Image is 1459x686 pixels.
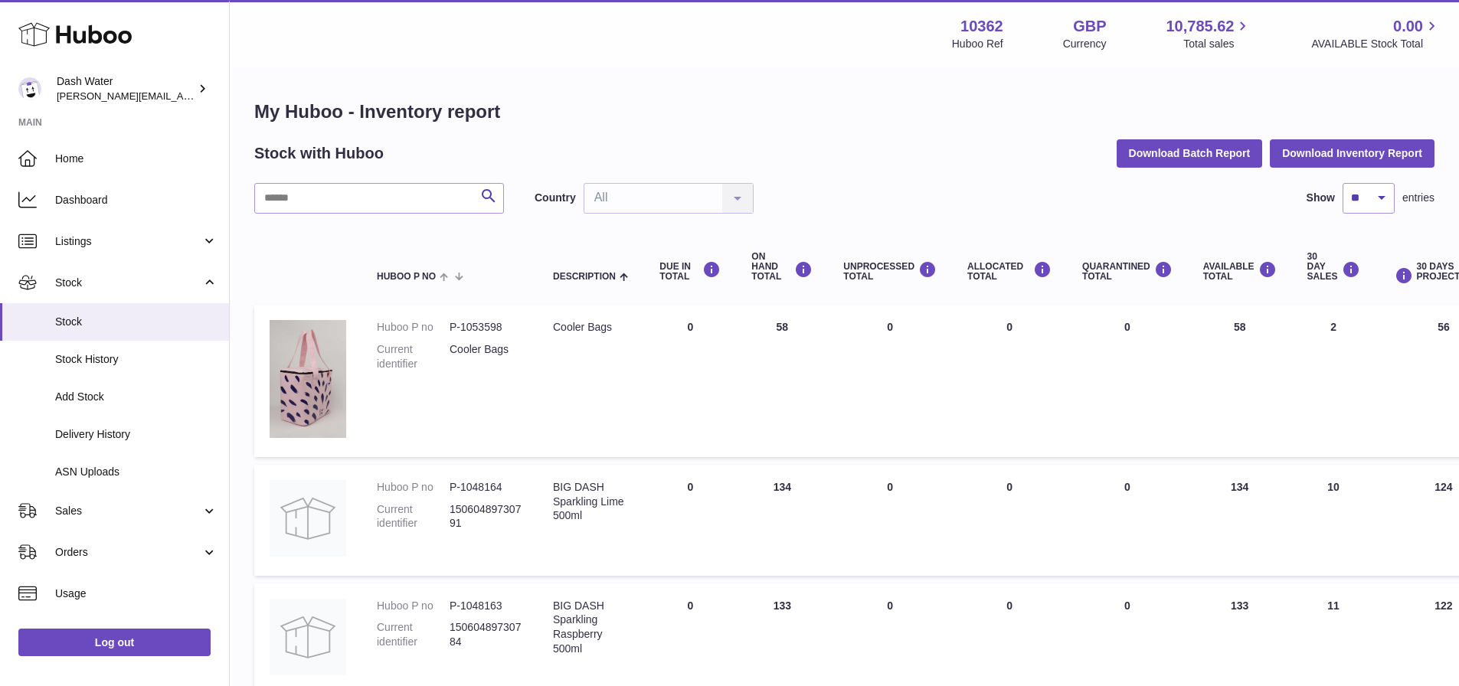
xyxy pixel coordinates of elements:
label: Show [1307,191,1335,205]
div: BIG DASH Sparkling Raspberry 500ml [553,599,629,657]
span: Huboo P no [377,272,436,282]
div: 30 DAY SALES [1307,252,1360,283]
img: product image [270,480,346,557]
div: UNPROCESSED Total [843,261,937,282]
dt: Current identifier [377,342,450,371]
div: BIG DASH Sparkling Lime 500ml [553,480,629,524]
dt: Huboo P no [377,480,450,495]
div: ALLOCATED Total [967,261,1052,282]
div: Currency [1063,37,1107,51]
td: 10 [1292,465,1376,576]
img: james@dash-water.com [18,77,41,100]
label: Country [535,191,576,205]
span: Delivery History [55,427,218,442]
span: Stock History [55,352,218,367]
span: 0.00 [1393,16,1423,37]
dt: Current identifier [377,502,450,531]
a: 0.00 AVAILABLE Stock Total [1311,16,1441,51]
span: 0 [1124,321,1130,333]
button: Download Batch Report [1117,139,1263,167]
span: Dashboard [55,193,218,207]
div: QUARANTINED Total [1082,261,1173,282]
span: Usage [55,586,218,601]
td: 58 [736,305,828,457]
td: 0 [644,305,736,457]
td: 134 [1188,465,1292,576]
td: 2 [1292,305,1376,457]
dt: Huboo P no [377,599,450,613]
td: 0 [828,305,952,457]
span: 0 [1124,481,1130,493]
span: Stock [55,276,201,290]
td: 0 [644,465,736,576]
div: Huboo Ref [952,37,1003,51]
span: Stock [55,315,218,329]
span: Home [55,152,218,166]
dd: P-1053598 [450,320,522,335]
span: 0 [1124,599,1130,612]
span: entries [1402,191,1434,205]
span: AVAILABLE Stock Total [1311,37,1441,51]
dd: 15060489730791 [450,502,522,531]
dd: P-1048163 [450,599,522,613]
dd: 15060489730784 [450,620,522,649]
span: Orders [55,545,201,560]
strong: GBP [1073,16,1106,37]
img: product image [270,320,346,438]
span: Sales [55,504,201,518]
td: 134 [736,465,828,576]
div: AVAILABLE Total [1203,261,1277,282]
div: ON HAND Total [751,252,813,283]
span: Total sales [1183,37,1251,51]
div: Cooler Bags [553,320,629,335]
div: Dash Water [57,74,195,103]
td: 58 [1188,305,1292,457]
a: Log out [18,629,211,656]
td: 0 [828,465,952,576]
button: Download Inventory Report [1270,139,1434,167]
td: 0 [952,305,1067,457]
img: product image [270,599,346,675]
span: ASN Uploads [55,465,218,479]
span: 10,785.62 [1166,16,1234,37]
dt: Current identifier [377,620,450,649]
span: Listings [55,234,201,249]
span: Description [553,272,616,282]
strong: 10362 [960,16,1003,37]
td: 0 [952,465,1067,576]
a: 10,785.62 Total sales [1166,16,1251,51]
h2: Stock with Huboo [254,143,384,164]
span: [PERSON_NAME][EMAIL_ADDRESS][DOMAIN_NAME] [57,90,307,102]
h1: My Huboo - Inventory report [254,100,1434,124]
span: Add Stock [55,390,218,404]
dd: Cooler Bags [450,342,522,371]
dd: P-1048164 [450,480,522,495]
dt: Huboo P no [377,320,450,335]
div: DUE IN TOTAL [659,261,721,282]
